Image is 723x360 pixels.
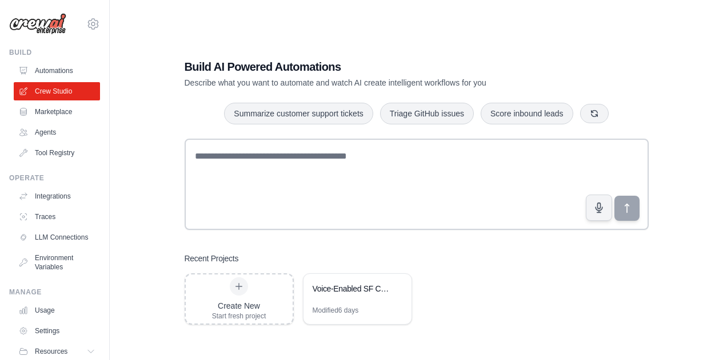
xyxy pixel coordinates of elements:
span: Resources [35,347,67,356]
a: Usage [14,301,100,319]
a: Tool Registry [14,144,100,162]
button: Summarize customer support tickets [224,103,373,124]
a: LLM Connections [14,228,100,246]
a: Marketplace [14,103,100,121]
div: Voice-Enabled SF Cycling Assistant [313,283,391,294]
h3: Recent Projects [185,253,239,264]
div: Build [9,48,100,57]
div: Manage [9,288,100,297]
a: Settings [14,322,100,340]
h1: Build AI Powered Automations [185,59,569,75]
div: Start fresh project [212,312,266,321]
button: Click to speak your automation idea [586,195,612,221]
button: Score inbound leads [481,103,573,124]
div: Create New [212,300,266,312]
a: Traces [14,208,100,226]
a: Crew Studio [14,82,100,100]
p: Describe what you want to automate and watch AI create intelligent workflows for you [185,77,569,88]
a: Agents [14,123,100,141]
button: Triage GitHub issues [380,103,474,124]
button: Get new suggestions [580,104,609,123]
div: Operate [9,173,100,183]
div: Modified 6 days [313,306,359,315]
img: Logo [9,13,66,35]
a: Environment Variables [14,249,100,276]
a: Integrations [14,187,100,205]
a: Automations [14,62,100,80]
